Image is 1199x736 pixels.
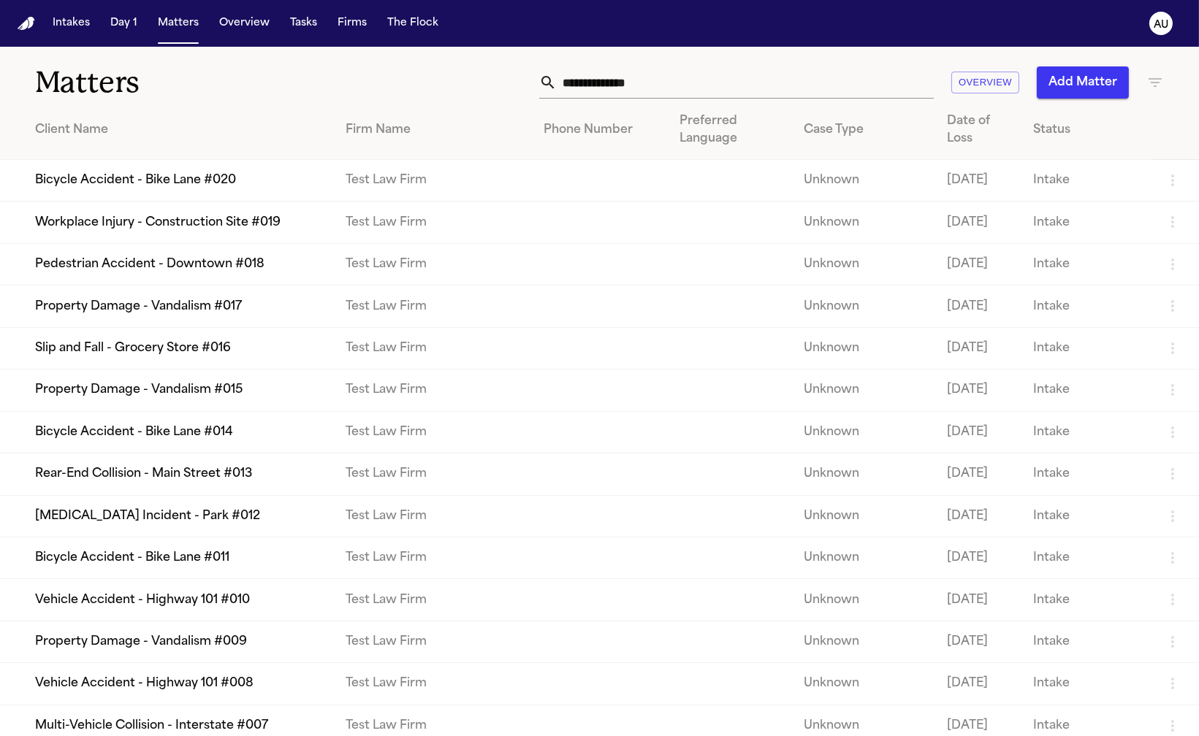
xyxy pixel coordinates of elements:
td: [DATE] [935,579,1021,621]
td: Test Law Firm [334,285,532,327]
td: [DATE] [935,202,1021,243]
button: Overview [213,10,275,37]
div: Preferred Language [680,112,780,147]
div: Phone Number [544,121,656,139]
button: Intakes [47,10,96,37]
td: [DATE] [935,369,1021,411]
button: Overview [951,72,1019,94]
td: Intake [1021,285,1152,327]
button: Matters [152,10,205,37]
td: Intake [1021,663,1152,705]
div: Client Name [35,121,322,139]
td: Intake [1021,453,1152,495]
button: Firms [332,10,373,37]
td: Intake [1021,327,1152,369]
td: [DATE] [935,285,1021,327]
td: Unknown [792,579,935,621]
div: Firm Name [346,121,520,139]
td: Unknown [792,243,935,285]
button: Tasks [284,10,323,37]
td: Unknown [792,369,935,411]
td: Unknown [792,621,935,662]
div: Date of Loss [947,112,1010,147]
td: Intake [1021,411,1152,453]
td: Test Law Firm [334,621,532,662]
td: Unknown [792,453,935,495]
td: Test Law Firm [334,537,532,578]
td: Unknown [792,202,935,243]
td: Test Law Firm [334,369,532,411]
td: Test Law Firm [334,160,532,202]
td: Test Law Firm [334,663,532,705]
td: [DATE] [935,663,1021,705]
td: Intake [1021,160,1152,202]
button: The Flock [381,10,444,37]
td: Test Law Firm [334,495,532,537]
td: Intake [1021,243,1152,285]
td: Intake [1021,537,1152,578]
td: Unknown [792,160,935,202]
td: [DATE] [935,621,1021,662]
td: Unknown [792,327,935,369]
h1: Matters [35,64,355,101]
td: [DATE] [935,160,1021,202]
td: Test Law Firm [334,579,532,621]
td: Intake [1021,202,1152,243]
td: Test Law Firm [334,327,532,369]
td: Unknown [792,495,935,537]
img: Finch Logo [18,17,35,31]
td: Unknown [792,411,935,453]
td: Intake [1021,369,1152,411]
td: Intake [1021,495,1152,537]
td: [DATE] [935,495,1021,537]
div: Status [1033,121,1141,139]
td: [DATE] [935,537,1021,578]
td: Test Law Firm [334,202,532,243]
td: [DATE] [935,411,1021,453]
td: Unknown [792,537,935,578]
a: Home [18,17,35,31]
td: Unknown [792,285,935,327]
td: Unknown [792,663,935,705]
td: Intake [1021,579,1152,621]
td: Intake [1021,621,1152,662]
td: [DATE] [935,327,1021,369]
td: Test Law Firm [334,453,532,495]
td: [DATE] [935,243,1021,285]
div: Case Type [804,121,924,139]
td: Test Law Firm [334,411,532,453]
td: [DATE] [935,453,1021,495]
button: Add Matter [1037,66,1129,99]
td: Test Law Firm [334,243,532,285]
button: Day 1 [104,10,143,37]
